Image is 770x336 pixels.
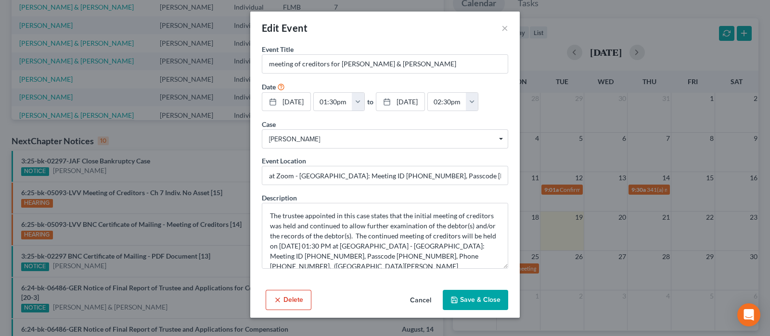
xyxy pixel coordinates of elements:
input: -- : -- [314,93,352,111]
div: Open Intercom Messenger [737,303,760,326]
input: Enter event name... [262,55,508,73]
label: Description [262,193,297,203]
button: × [501,22,508,34]
a: [DATE] [262,93,310,111]
input: Enter location... [262,166,508,185]
button: Delete [266,290,311,310]
span: [PERSON_NAME] [269,134,501,144]
label: Case [262,119,276,129]
label: Date [262,82,276,92]
a: [DATE] [376,93,424,111]
input: -- : -- [428,93,466,111]
label: Event Location [262,156,306,166]
button: Cancel [402,291,439,310]
button: Save & Close [443,290,508,310]
span: Event Title [262,45,294,53]
span: Edit Event [262,22,308,34]
label: to [367,97,373,107]
span: Select box activate [262,129,508,149]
